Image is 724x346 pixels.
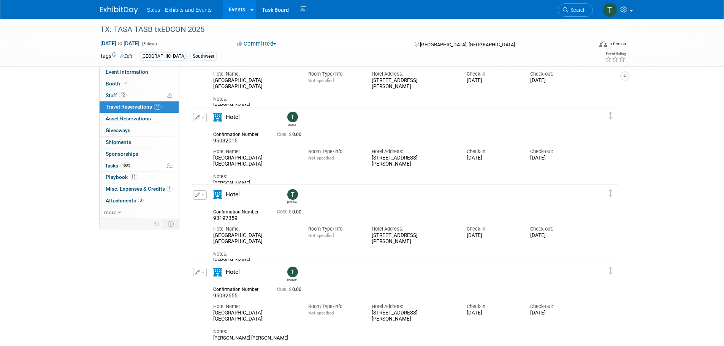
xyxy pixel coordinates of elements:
span: 0.00 [277,287,304,292]
div: [DATE] [530,232,582,239]
i: Hotel [213,190,222,199]
div: Notes: [213,173,583,180]
div: Check-in: [467,303,519,310]
span: Booth [106,81,129,87]
div: Hotel Name: [213,148,297,155]
div: [PERSON_NAME] [PERSON_NAME] [213,335,583,341]
span: Not specified [308,155,334,161]
span: [GEOGRAPHIC_DATA], [GEOGRAPHIC_DATA] [420,42,515,47]
i: Click and drag to move item [609,267,613,275]
span: Misc. Expenses & Credits [106,186,173,192]
div: Room Type/Info: [308,226,360,232]
a: Giveaways [100,125,179,136]
div: Hotel Address: [372,226,455,232]
i: Hotel [213,268,222,276]
td: Personalize Event Tab Strip [150,219,163,229]
span: Travel Reservations [106,104,162,110]
div: [PERSON_NAME] [213,180,583,186]
div: [DATE] [467,310,519,316]
div: Treyton Stender [285,112,299,126]
div: Trenda Treviño-Sims [285,267,299,281]
div: Tracie Sullivan [285,189,299,204]
div: Hotel Address: [372,148,455,155]
span: Tasks [105,163,132,169]
div: TX: TASA TASB txEDCON 2025 [98,23,581,36]
a: Attachments3 [100,195,179,207]
a: Staff12 [100,90,179,101]
div: Confirmation Number: [213,130,266,137]
div: Hotel Name: [213,226,297,232]
a: Travel Reservations11 [100,101,179,113]
td: Toggle Event Tabs [163,219,179,229]
span: Staff [106,92,127,98]
i: Booth reservation complete [124,81,127,85]
div: Hotel Address: [372,71,455,77]
div: Notes: [213,251,583,258]
div: [GEOGRAPHIC_DATA] [GEOGRAPHIC_DATA] [213,232,297,245]
div: Room Type/Info: [308,71,360,77]
span: Not specified [308,310,334,316]
a: Shipments [100,137,179,148]
div: [DATE] [467,232,519,239]
span: Not specified [308,78,334,83]
span: Attachments [106,197,144,204]
span: 0.00 [277,132,304,137]
div: Confirmation Number: [213,207,266,215]
div: Event Format [548,39,626,51]
span: 11 [154,104,162,110]
div: [GEOGRAPHIC_DATA] [GEOGRAPHIC_DATA] [213,77,297,90]
div: Check-in: [467,226,519,232]
span: Potential Scheduling Conflict -- at least one attendee is tagged in another overlapping event. [167,92,173,99]
span: 1 [167,186,173,192]
div: [STREET_ADDRESS][PERSON_NAME] [372,310,455,323]
span: Cost: $ [277,209,292,215]
i: Hotel [213,113,222,122]
div: [PERSON_NAME] [213,103,583,109]
div: [DATE] [530,310,582,316]
div: Treyton Stender [287,122,297,126]
span: Playbook [106,174,137,180]
div: Southwest [190,52,217,60]
a: Search [558,3,593,17]
div: Hotel Name: [213,71,297,77]
i: Click and drag to move item [609,190,613,197]
span: Event Information [106,69,148,75]
a: more [100,207,179,218]
span: (5 days) [141,41,157,46]
div: Check-out: [530,148,582,155]
a: Tasks100% [100,160,179,172]
div: Room Type/Info: [308,303,360,310]
a: Booth [100,78,179,90]
span: Sponsorships [106,151,138,157]
span: 95032655 [213,292,238,299]
span: Cost: $ [277,132,292,137]
div: Event Rating [605,52,626,56]
img: Format-Inperson.png [599,41,607,47]
div: Tracie Sullivan [287,200,297,204]
span: Hotel [226,114,240,120]
img: ExhibitDay [100,6,138,14]
i: Click and drag to move item [609,112,613,120]
a: Asset Reservations [100,113,179,125]
div: [PERSON_NAME] [213,258,583,264]
a: Edit [120,54,132,59]
div: Trenda Treviño-Sims [287,277,297,281]
div: [GEOGRAPHIC_DATA] [GEOGRAPHIC_DATA] [213,310,297,323]
div: [DATE] [530,77,582,84]
span: Search [568,7,586,13]
a: Playbook13 [100,172,179,183]
div: [GEOGRAPHIC_DATA] [GEOGRAPHIC_DATA] [213,155,297,168]
div: [GEOGRAPHIC_DATA] [139,52,188,60]
div: Check-in: [467,148,519,155]
div: [STREET_ADDRESS][PERSON_NAME] [372,232,455,245]
div: Check-out: [530,303,582,310]
span: 0.00 [277,209,304,215]
a: Misc. Expenses & Credits1 [100,183,179,195]
span: Hotel [226,191,240,198]
a: Event Information [100,66,179,78]
div: Check-out: [530,71,582,77]
span: Hotel [226,269,240,275]
div: [DATE] [467,155,519,161]
span: 93197359 [213,215,238,221]
div: Notes: [213,96,583,103]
